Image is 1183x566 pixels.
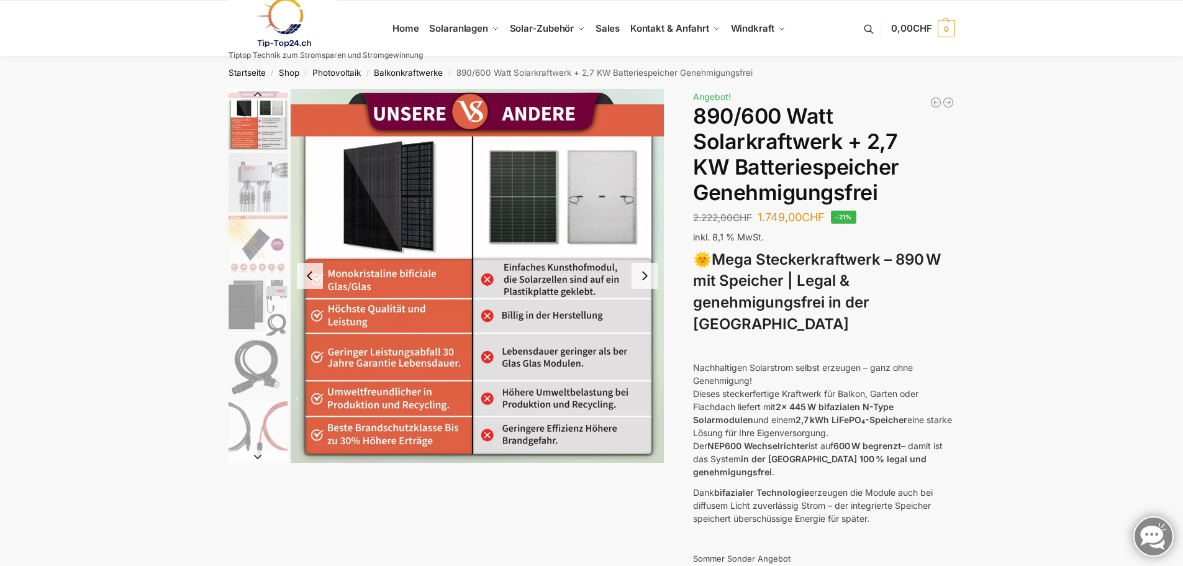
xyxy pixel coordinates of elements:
[725,1,791,57] a: Windkraft
[758,211,825,224] bdi: 1.749,00
[731,22,774,34] span: Windkraft
[630,22,709,34] span: Kontakt & Anfahrt
[802,211,825,224] span: CHF
[229,91,288,150] img: Bificial im Vergleich zu billig Modulen
[229,450,288,463] button: Next slide
[693,212,752,224] bdi: 2.222,00
[229,277,288,336] img: Balkonkraftwerk 860
[596,22,620,34] span: Sales
[229,215,288,274] img: Bificial 30 % mehr Leistung
[266,68,279,78] span: /
[625,1,725,57] a: Kontakt & Anfahrt
[443,68,456,78] span: /
[795,414,907,425] strong: 2,7 kWh LiFePO₄-Speicher
[707,440,809,451] strong: NEP600 Wechselrichter
[831,211,856,224] span: -21%
[374,68,443,78] a: Balkonkraftwerke
[693,249,954,335] h3: 🌞
[693,553,954,565] div: Sommer Sonder Angebot
[279,68,299,78] a: Shop
[229,339,288,398] img: Anschlusskabel-3meter
[510,22,574,34] span: Solar-Zubehör
[225,275,288,337] li: 6 / 12
[229,68,266,78] a: Startseite
[693,454,927,477] strong: in der [GEOGRAPHIC_DATA] 100 % legal und genehmigungsfrei
[891,10,954,47] a: 0,00CHF 0
[225,399,288,462] li: 8 / 12
[229,401,288,460] img: Anschlusskabel
[312,68,361,78] a: Photovoltaik
[206,57,977,89] nav: Breadcrumb
[693,250,941,333] strong: Mega Steckerkraftwerk – 890 W mit Speicher | Legal & genehmigungsfrei in der [GEOGRAPHIC_DATA]
[291,89,664,463] img: Bificial im Vergleich zu billig Modulen
[693,104,954,205] h1: 890/600 Watt Solarkraftwerk + 2,7 KW Batteriespeicher Genehmigungsfrei
[930,96,942,109] a: Balkonkraftwerk 405/600 Watt erweiterbar
[291,89,664,463] li: 3 / 12
[225,151,288,213] li: 4 / 12
[225,462,288,524] li: 9 / 12
[590,1,625,57] a: Sales
[225,89,288,151] li: 3 / 12
[424,1,504,57] a: Solaranlagen
[913,22,932,34] span: CHF
[942,96,954,109] a: Balkonkraftwerk 890 Watt Solarmodulleistung mit 2kW/h Zendure Speicher
[225,213,288,275] li: 5 / 12
[299,68,312,78] span: /
[693,361,954,478] p: Nachhaltigen Solarstrom selbst erzeugen – ganz ohne Genehmigung! Dieses steckerfertige Kraftwerk ...
[693,401,894,425] strong: 2x 445 W bifazialen N-Type Solarmodulen
[297,263,323,289] button: Previous slide
[429,22,488,34] span: Solaranlagen
[693,91,731,102] span: Angebot!
[632,263,658,289] button: Next slide
[714,487,809,498] strong: bifazialer Technologie
[891,22,931,34] span: 0,00
[504,1,590,57] a: Solar-Zubehör
[693,486,954,525] p: Dank erzeugen die Module auch bei diffusem Licht zuverlässig Strom – der integrierte Speicher spe...
[225,337,288,399] li: 7 / 12
[833,440,901,451] strong: 600 W begrenzt
[229,153,288,212] img: BDS1000
[693,232,764,242] span: inkl. 8,1 % MwSt.
[938,20,955,37] span: 0
[229,52,423,59] p: Tiptop Technik zum Stromsparen und Stromgewinnung
[361,68,374,78] span: /
[733,212,752,224] span: CHF
[229,88,288,101] button: Previous slide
